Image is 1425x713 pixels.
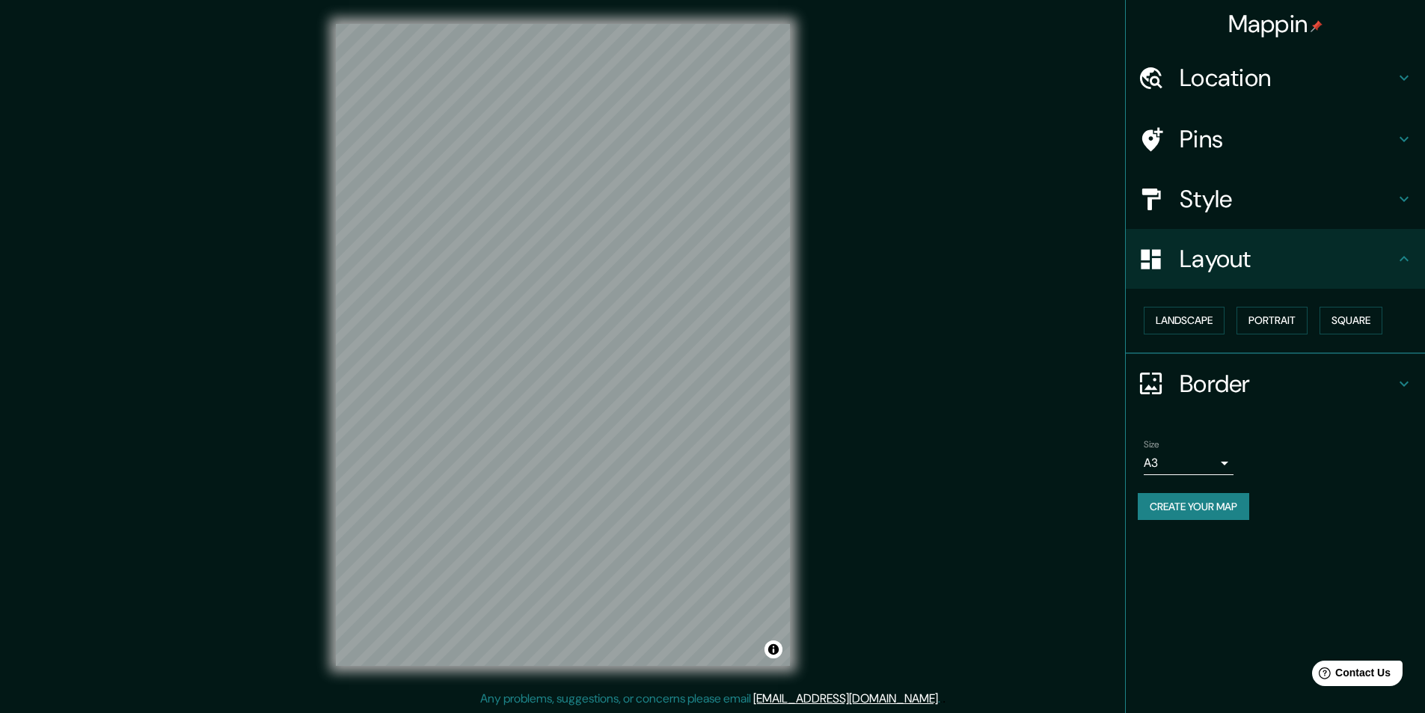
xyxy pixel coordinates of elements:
[1180,124,1395,154] h4: Pins
[1126,48,1425,108] div: Location
[1180,184,1395,214] h4: Style
[1320,307,1382,334] button: Square
[1126,109,1425,169] div: Pins
[753,691,938,706] a: [EMAIL_ADDRESS][DOMAIN_NAME]
[336,24,790,666] canvas: Map
[1228,9,1323,39] h4: Mappin
[1236,307,1308,334] button: Portrait
[764,640,782,658] button: Toggle attribution
[1292,655,1409,697] iframe: Help widget launcher
[1144,451,1234,475] div: A3
[1126,229,1425,289] div: Layout
[1144,438,1159,450] label: Size
[1126,354,1425,414] div: Border
[1180,63,1395,93] h4: Location
[480,690,940,708] p: Any problems, suggestions, or concerns please email .
[1138,493,1249,521] button: Create your map
[1180,369,1395,399] h4: Border
[943,690,946,708] div: .
[1144,307,1225,334] button: Landscape
[940,690,943,708] div: .
[1126,169,1425,229] div: Style
[1180,244,1395,274] h4: Layout
[1311,20,1323,32] img: pin-icon.png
